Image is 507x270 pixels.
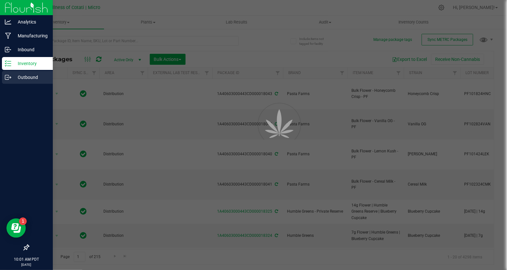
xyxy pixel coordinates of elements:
p: Analytics [11,18,50,26]
p: Outbound [11,73,50,81]
p: [DATE] [3,262,50,267]
inline-svg: Inventory [5,60,11,67]
inline-svg: Manufacturing [5,33,11,39]
p: Manufacturing [11,32,50,40]
inline-svg: Analytics [5,19,11,25]
p: Inbound [11,46,50,53]
iframe: Resource center [6,218,26,238]
inline-svg: Outbound [5,74,11,81]
p: Inventory [11,60,50,67]
iframe: Resource center unread badge [19,217,27,225]
inline-svg: Inbound [5,46,11,53]
p: 10:01 AM PDT [3,256,50,262]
